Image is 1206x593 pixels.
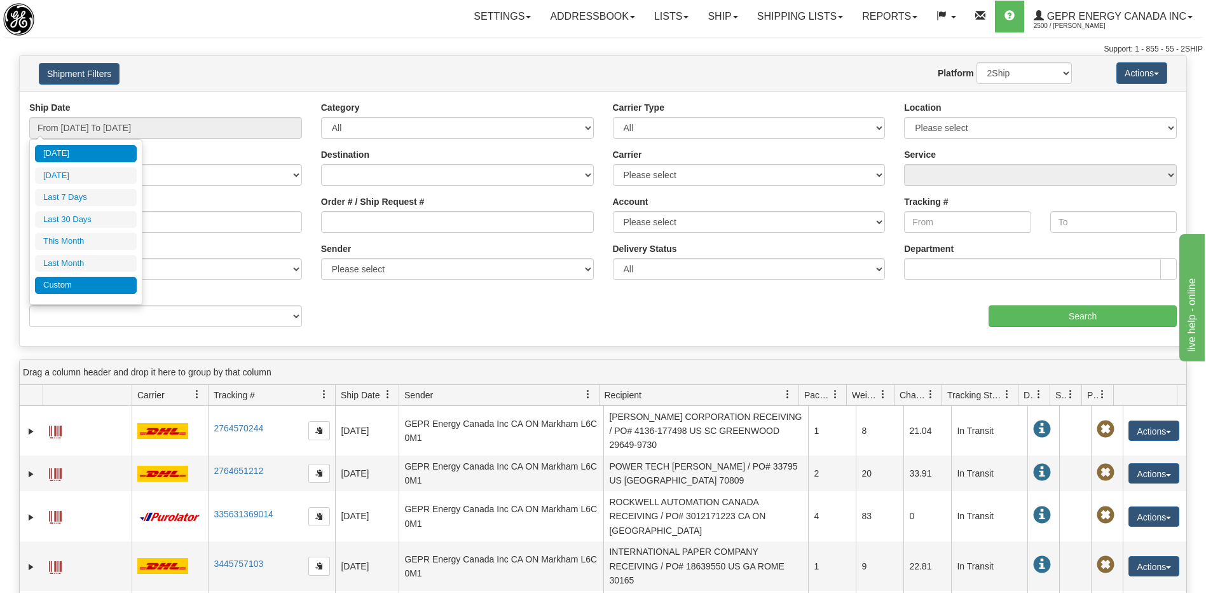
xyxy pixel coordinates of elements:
span: In Transit [1033,556,1051,574]
a: Sender filter column settings [577,384,599,405]
td: [DATE] [335,491,399,541]
span: 2500 / [PERSON_NAME] [1034,20,1129,32]
button: Copy to clipboard [308,421,330,440]
img: logo2500.jpg [3,3,34,36]
td: In Transit [951,491,1027,541]
a: Label [49,555,62,576]
a: Reports [853,1,927,32]
span: Pickup Not Assigned [1097,464,1114,482]
a: Delivery Status filter column settings [1028,384,1050,405]
td: [DATE] [335,456,399,491]
span: Weight [852,389,879,401]
span: Charge [900,389,926,401]
label: Sender [321,242,351,255]
a: Tracking Status filter column settings [996,384,1018,405]
td: GEPR Energy Canada Inc CA ON Markham L6C 0M1 [399,456,603,491]
a: 335631369014 [214,509,273,519]
li: Last 30 Days [35,211,137,228]
a: Weight filter column settings [872,384,894,405]
label: Category [321,101,360,114]
td: In Transit [951,456,1027,491]
button: Shipment Filters [39,63,120,85]
a: Addressbook [540,1,645,32]
li: Custom [35,277,137,294]
label: Tracking # [904,195,948,208]
td: 83 [856,491,903,541]
td: 9 [856,541,903,591]
td: 2 [808,456,856,491]
a: Expand [25,468,38,480]
td: GEPR Energy Canada Inc CA ON Markham L6C 0M1 [399,491,603,541]
a: 2764651212 [214,466,263,476]
img: 7 - DHL_Worldwide [137,558,188,574]
td: 22.81 [903,541,951,591]
td: [PERSON_NAME] CORPORATION RECEIVING / PO# 4136-177498 US SC GREENWOOD 29649-9730 [603,406,808,456]
label: Carrier Type [613,101,664,114]
button: Actions [1128,506,1179,527]
img: 11 - Purolator [137,512,202,522]
button: Copy to clipboard [308,507,330,526]
img: 7 - DHL_Worldwide [137,423,188,439]
span: Recipient [605,389,641,401]
a: Packages filter column settings [825,384,846,405]
span: Pickup Status [1087,389,1098,401]
label: Delivery Status [613,242,677,255]
span: Pickup Not Assigned [1097,506,1114,524]
td: GEPR Energy Canada Inc CA ON Markham L6C 0M1 [399,406,603,456]
a: 3445757103 [214,559,263,569]
a: Settings [464,1,540,32]
span: Ship Date [341,389,380,401]
a: Recipient filter column settings [777,384,798,405]
input: To [1050,211,1177,233]
a: Tracking # filter column settings [313,384,335,405]
li: Last 7 Days [35,189,137,206]
td: In Transit [951,541,1027,591]
a: Shipping lists [748,1,853,32]
input: Search [989,305,1177,327]
span: Carrier [137,389,165,401]
button: Actions [1128,556,1179,576]
button: Copy to clipboard [308,464,330,483]
a: Ship Date filter column settings [377,384,399,405]
td: ROCKWELL AUTOMATION CANADA RECEIVING / PO# 3012171223 CA ON [GEOGRAPHIC_DATA] [603,491,808,541]
td: [DATE] [335,541,399,591]
label: Service [904,148,936,161]
td: 0 [903,491,951,541]
label: Platform [938,67,974,80]
li: [DATE] [35,145,137,162]
td: 20 [856,456,903,491]
a: Ship [698,1,747,32]
td: 1 [808,541,856,591]
td: 21.04 [903,406,951,456]
label: Ship Date [29,101,71,114]
label: Location [904,101,941,114]
iframe: chat widget [1177,232,1205,361]
span: In Transit [1033,464,1051,482]
span: Tracking Status [947,389,1003,401]
span: Pickup Not Assigned [1097,556,1114,574]
label: Order # / Ship Request # [321,195,425,208]
a: Expand [25,561,38,573]
td: POWER TECH [PERSON_NAME] / PO# 33795 US [GEOGRAPHIC_DATA] 70809 [603,456,808,491]
div: Support: 1 - 855 - 55 - 2SHIP [3,44,1203,55]
input: From [904,211,1031,233]
td: 8 [856,406,903,456]
a: Charge filter column settings [920,384,942,405]
button: Actions [1116,62,1167,84]
a: Label [49,420,62,440]
a: Expand [25,511,38,524]
div: live help - online [10,8,118,23]
td: INTERNATIONAL PAPER COMPANY RECEIVING / PO# 18639550 US GA ROME 30165 [603,541,808,591]
a: GEPR Energy Canada Inc 2500 / [PERSON_NAME] [1024,1,1202,32]
span: In Transit [1033,421,1051,438]
span: Delivery Status [1024,389,1034,401]
td: GEPR Energy Canada Inc CA ON Markham L6C 0M1 [399,541,603,591]
label: Department [904,242,954,255]
a: Label [49,505,62,526]
td: 4 [808,491,856,541]
a: Label [49,463,62,483]
span: In Transit [1033,506,1051,524]
span: Shipment Issues [1055,389,1066,401]
td: [DATE] [335,406,399,456]
button: Actions [1128,463,1179,484]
